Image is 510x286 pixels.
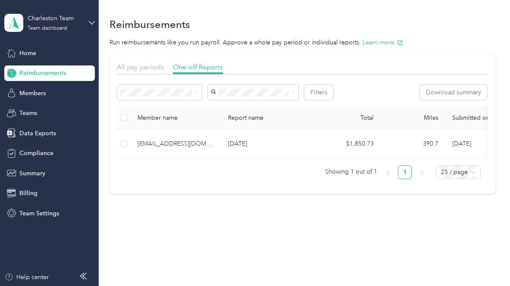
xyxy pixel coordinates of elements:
[415,165,429,179] button: right
[415,165,429,179] li: Next Page
[19,68,66,78] span: Reimbursements
[441,166,476,179] span: 25 / page
[316,130,381,159] td: $1,850.73
[398,165,412,179] li: 1
[173,63,223,71] span: One-off Reports
[420,85,487,100] button: Download summary
[398,166,411,179] a: 1
[138,139,214,149] div: [EMAIL_ADDRESS][DOMAIN_NAME]
[19,49,36,58] span: Home
[131,106,221,130] th: Member name
[110,20,190,29] h1: Reimbursements
[462,238,510,286] iframe: Everlance-gr Chat Button Frame
[385,170,390,175] span: left
[445,106,510,130] th: Submitted on
[381,165,394,179] button: left
[138,114,214,121] div: Member name
[19,209,59,218] span: Team Settings
[19,189,38,198] span: Billing
[436,165,481,179] div: Page Size
[117,63,164,71] span: All pay periods
[221,106,316,130] th: Report name
[388,114,438,121] div: Miles
[363,38,403,47] button: Learn more
[19,89,46,98] span: Members
[5,273,49,282] button: Help center
[19,169,45,178] span: Summary
[452,140,471,147] span: [DATE]
[19,129,56,138] span: Data Exports
[28,14,81,23] div: Charleston Team
[228,139,309,149] p: [DATE]
[19,109,37,118] span: Teams
[381,130,445,159] td: 390.7
[325,165,377,178] span: Showing 1 out of 1
[419,170,425,175] span: right
[19,149,53,158] span: Compliance
[323,114,374,121] div: Total
[304,85,333,100] button: Filters
[28,26,67,31] div: Team dashboard
[381,165,394,179] li: Previous Page
[110,38,495,47] p: Run reimbursements like you run payroll. Approve a whole pay period or individual reports.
